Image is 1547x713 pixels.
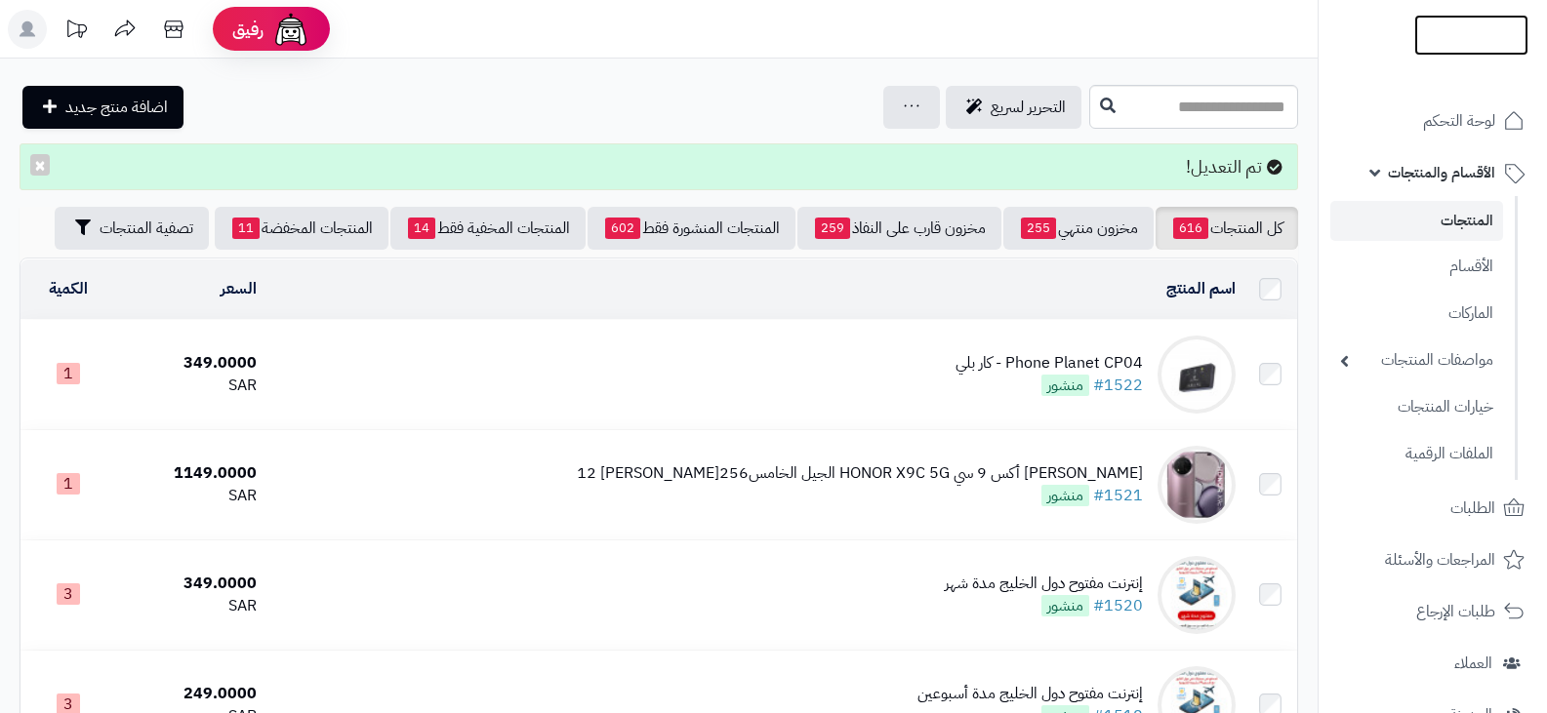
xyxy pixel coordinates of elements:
[1003,207,1154,250] a: مخزون منتهي255
[1330,293,1503,335] a: الماركات
[125,683,257,705] div: 249.0000
[577,462,1143,485] div: [PERSON_NAME] أكس 9 سي HONOR X9C 5G الجيل الخامس256[PERSON_NAME] 12
[1093,484,1143,507] a: #1521
[57,363,80,384] span: 1
[1330,588,1535,635] a: طلبات الإرجاع
[956,352,1143,375] div: Phone Planet CP04 - كار بلي
[1330,536,1535,583] a: المراجعات والأسئلة
[20,143,1298,190] div: تم التعديل!
[588,207,795,250] a: المنتجات المنشورة فقط602
[605,218,640,239] span: 602
[1021,218,1056,239] span: 255
[946,86,1081,129] a: التحرير لسريع
[1173,218,1208,239] span: 616
[1158,336,1236,414] img: Phone Planet CP04 - كار بلي
[1330,433,1503,475] a: الملفات الرقمية
[815,218,850,239] span: 259
[57,583,80,605] span: 3
[271,10,310,49] img: ai-face.png
[1330,98,1535,144] a: لوحة التحكم
[232,218,260,239] span: 11
[945,573,1143,595] div: إنترنت مفتوح دول الخليج مدة شهر
[125,595,257,617] div: SAR
[797,207,1001,250] a: مخزون قارب على النفاذ259
[1423,107,1495,135] span: لوحة التحكم
[1388,159,1495,186] span: الأقسام والمنتجات
[215,207,388,250] a: المنتجات المخفضة11
[1330,640,1535,687] a: العملاء
[125,462,257,485] div: 1149.0000
[30,154,50,176] button: ×
[991,96,1066,119] span: التحرير لسريع
[1041,375,1089,396] span: منشور
[1454,650,1492,677] span: العملاء
[1093,374,1143,397] a: #1522
[1414,15,1528,56] img: logo-2.png
[65,96,168,119] span: اضافة منتج جديد
[1158,446,1236,524] img: هونر أكس 9 سي HONOR X9C 5G الجيل الخامس256جيجا رام 12
[1156,207,1298,250] a: كل المنتجات616
[390,207,586,250] a: المنتجات المخفية فقط14
[221,277,257,300] a: السعر
[1385,546,1495,574] span: المراجعات والأسئلة
[1041,595,1089,616] span: منشور
[49,277,88,300] a: الكمية
[125,485,257,507] div: SAR
[408,218,435,239] span: 14
[232,18,264,41] span: رفيق
[917,683,1143,705] div: إنترنت مفتوح دول الخليج مدة أسبوعين
[1093,594,1143,617] a: #1520
[1330,485,1535,532] a: الطلبات
[1330,246,1503,288] a: الأقسام
[125,375,257,397] div: SAR
[125,352,257,375] div: 349.0000
[55,207,209,250] button: تصفية المنتجات
[1450,495,1495,522] span: الطلبات
[1041,485,1089,506] span: منشور
[57,473,80,495] span: 1
[1416,598,1495,625] span: طلبات الإرجاع
[100,217,193,240] span: تصفية المنتجات
[1158,556,1236,634] img: إنترنت مفتوح دول الخليج مدة شهر
[52,10,101,54] a: تحديثات المنصة
[1330,201,1503,241] a: المنتجات
[1330,339,1503,381] a: مواصفات المنتجات
[1166,277,1236,300] a: اسم المنتج
[125,573,257,595] div: 349.0000
[22,86,183,129] a: اضافة منتج جديد
[1330,386,1503,428] a: خيارات المنتجات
